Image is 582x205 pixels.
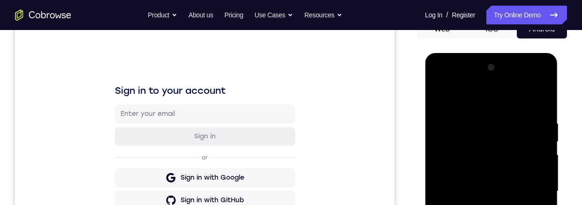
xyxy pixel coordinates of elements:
[486,6,567,24] a: Try Online Demo
[15,9,71,21] a: Go to the home page
[255,6,293,24] button: Use Cases
[100,64,280,77] h1: Sign in to your account
[166,176,229,185] div: Sign in with GitHub
[452,6,475,24] a: Register
[100,107,280,126] button: Sign in
[425,6,442,24] a: Log In
[100,171,280,190] button: Sign in with GitHub
[224,6,243,24] a: Pricing
[304,6,342,24] button: Resources
[148,6,177,24] button: Product
[100,149,280,167] button: Sign in with Google
[106,90,274,99] input: Enter your email
[166,153,229,163] div: Sign in with Google
[446,9,448,21] span: /
[185,134,195,142] p: or
[189,6,213,24] a: About us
